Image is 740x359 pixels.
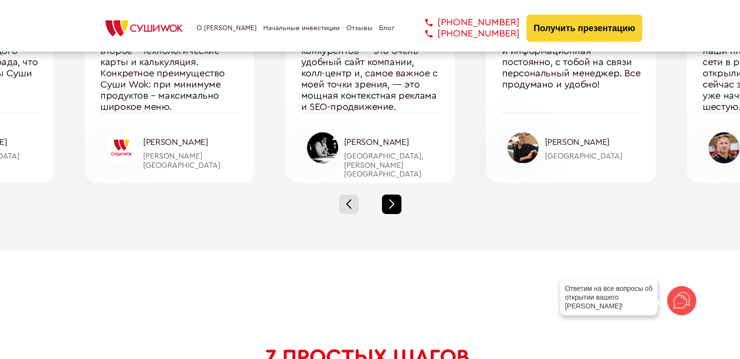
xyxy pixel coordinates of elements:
[344,152,440,179] div: [GEOGRAPHIC_DATA], [PERSON_NAME][GEOGRAPHIC_DATA]
[544,152,640,161] div: [GEOGRAPHIC_DATA]
[100,12,239,113] div: Преимущества франшизы: первое – отработанная и отлаженная система бизнеса, второе – технологическ...
[544,137,640,147] div: [PERSON_NAME]
[143,137,239,147] div: [PERSON_NAME]
[143,152,239,170] div: [PERSON_NAME][GEOGRAPHIC_DATA]
[346,24,373,32] a: Отзывы
[502,12,640,113] div: Мы купили сразу четыре готовых суши-бара Суши Wok. Техническая поддержка и информационная постоян...
[263,24,340,32] a: Начальные инвестиции
[344,137,440,147] div: [PERSON_NAME]
[560,279,657,315] div: Ответим на все вопросы об открытии вашего [PERSON_NAME]!
[411,28,520,39] a: [PHONE_NUMBER]
[197,24,257,32] a: О [PERSON_NAME]
[301,12,440,113] div: Один из ключевых моментов, по которым [PERSON_NAME] на голову выше своих конкурентов — это очень ...
[526,15,643,42] button: Получить презентацию
[98,18,190,39] img: СУШИWOK
[411,17,520,28] a: [PHONE_NUMBER]
[379,24,395,32] a: Блог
